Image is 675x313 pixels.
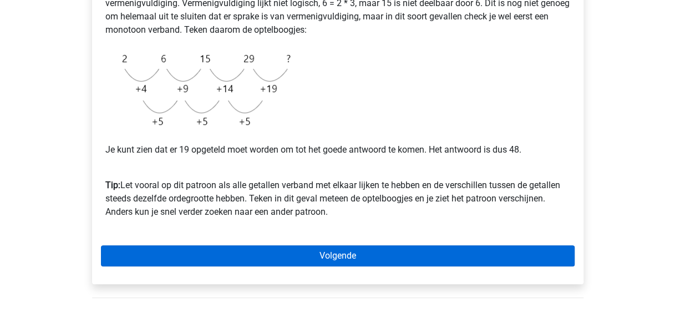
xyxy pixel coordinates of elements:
[105,46,296,134] img: Figure sequences Example 3 explanation.png
[105,180,120,190] b: Tip:
[105,165,570,219] p: Let vooral op dit patroon als alle getallen verband met elkaar lijken te hebben en de verschillen...
[101,245,575,266] a: Volgende
[105,143,570,156] p: Je kunt zien dat er 19 opgeteld moet worden om tot het goede antwoord te komen. Het antwoord is d...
